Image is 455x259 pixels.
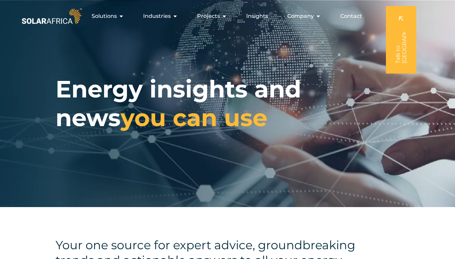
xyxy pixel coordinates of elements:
span: Solutions [92,12,117,20]
a: Insights [246,12,268,20]
h1: Energy insights and news [56,75,376,132]
span: Projects [197,12,220,20]
span: Industries [143,12,171,20]
a: Contact [340,12,362,20]
span: Company [287,12,314,20]
nav: Menu [83,9,367,23]
span: you can use [121,103,267,132]
div: Menu Toggle [83,9,367,23]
